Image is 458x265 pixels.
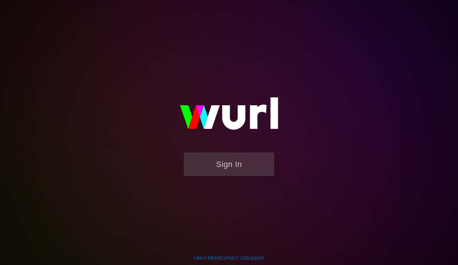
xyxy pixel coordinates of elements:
[157,82,301,152] img: wurl-logo-on-black-223613ac3d8ba8fe6dc639794a292ebdb59501304c7dfd60c99c58986ef67473.svg
[194,255,219,261] a: Learn More
[246,255,265,261] a: Support
[194,254,265,261] div: | |
[184,152,274,176] button: Sign In
[220,255,245,261] a: Contact Us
